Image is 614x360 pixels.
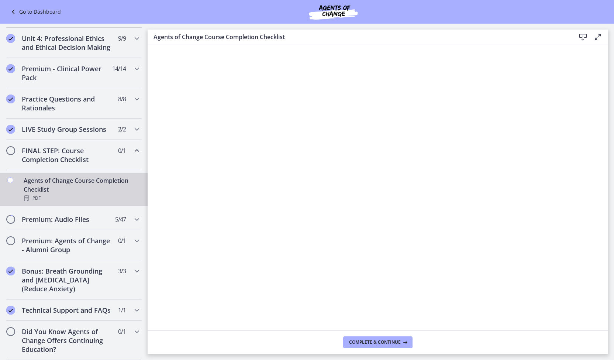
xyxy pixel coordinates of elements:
h2: LIVE Study Group Sessions [22,125,112,134]
span: 0 / 1 [118,236,126,245]
span: 5 / 47 [115,215,126,224]
i: Completed [6,95,15,103]
span: 8 / 8 [118,95,126,103]
i: Completed [6,306,15,315]
h2: Premium - Clinical Power Pack [22,64,112,82]
h2: FINAL STEP: Course Completion Checklist [22,146,112,164]
img: Agents of Change [289,3,377,21]
div: Agents of Change Course Completion Checklist [24,176,139,203]
a: Go to Dashboard [9,7,61,16]
span: 3 / 3 [118,267,126,275]
h2: Unit 4: Professional Ethics and Ethical Decision Making [22,34,112,52]
span: Complete & continue [349,339,401,345]
h2: Practice Questions and Rationales [22,95,112,112]
span: 0 / 1 [118,146,126,155]
span: 9 / 9 [118,34,126,43]
h2: Premium: Audio Files [22,215,112,224]
i: Completed [6,267,15,275]
h2: Bonus: Breath Grounding and [MEDICAL_DATA] (Reduce Anxiety) [22,267,112,293]
button: Complete & continue [343,336,413,348]
span: 1 / 1 [118,306,126,315]
h2: Premium: Agents of Change - Alumni Group [22,236,112,254]
i: Completed [6,64,15,73]
h2: Technical Support and FAQs [22,306,112,315]
h2: Did You Know Agents of Change Offers Continuing Education? [22,327,112,354]
span: 0 / 1 [118,327,126,336]
span: 2 / 2 [118,125,126,134]
h3: Agents of Change Course Completion Checklist [153,32,564,41]
i: Completed [6,125,15,134]
span: 14 / 14 [112,64,126,73]
i: Completed [6,34,15,43]
div: PDF [24,194,139,203]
